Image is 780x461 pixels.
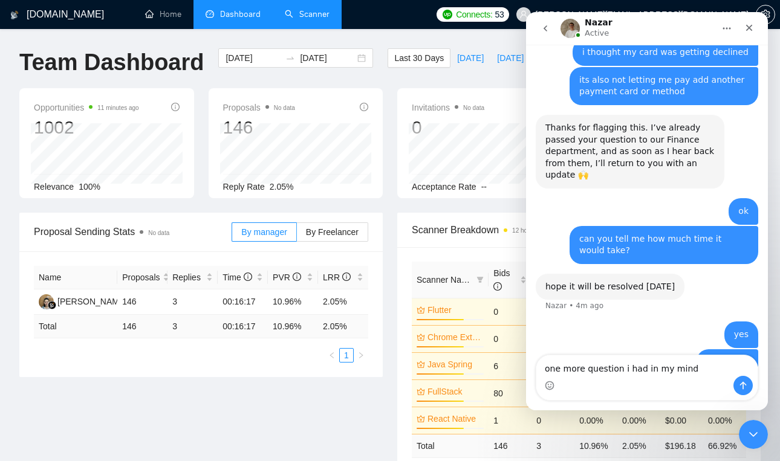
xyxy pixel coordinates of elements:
td: 0 [489,325,531,352]
td: 3 [531,434,574,457]
a: 1 [340,349,353,362]
span: crown [417,387,425,396]
td: 10.96 % [268,315,318,338]
img: upwork-logo.png [443,10,452,19]
td: $ 196.18 [660,434,703,457]
span: By manager [241,227,287,237]
span: Relevance [34,182,74,192]
button: Last 30 Days [388,48,450,68]
span: Proposals [223,100,295,115]
li: Next Page [354,348,368,363]
span: [DATE] [457,51,484,65]
span: Opportunities [34,100,139,115]
span: Time [223,272,252,282]
td: 2.05 % [318,315,368,338]
span: -- [481,182,487,192]
span: 2.05% [270,182,294,192]
td: 10.96 % [574,434,617,457]
td: 0.00% [617,407,660,434]
th: Replies [167,266,218,289]
td: 6 [489,352,531,379]
span: left [328,352,336,359]
span: Reply Rate [223,182,265,192]
td: Total [412,434,489,457]
span: Bids [493,268,510,291]
span: By Freelancer [306,227,359,237]
time: 11 minutes ago [97,105,138,111]
span: user [519,10,528,19]
td: 0.00% [574,407,617,434]
span: crown [417,414,425,423]
button: setting [756,5,775,24]
span: No data [463,105,484,111]
th: Name [34,266,117,289]
span: to [285,53,295,63]
input: End date [300,51,355,65]
span: filter [474,271,486,289]
span: Last 30 Days [394,51,444,65]
span: No data [148,230,169,236]
iframe: Intercom live chat [526,12,768,410]
td: 00:16:17 [218,315,268,338]
td: $0.00 [660,407,703,434]
span: Proposal Sending Stats [34,224,232,239]
span: info-circle [293,272,301,281]
span: Acceptance Rate [412,182,476,192]
span: PVR [273,272,301,282]
div: 0 [412,116,484,139]
span: crown [417,360,425,369]
a: setting [756,10,775,19]
td: 3 [167,315,218,338]
td: 0 [489,298,531,325]
li: 1 [339,348,354,363]
img: ES [39,294,54,309]
a: searchScanner [285,9,330,19]
input: Start date [226,51,281,65]
a: homeHome [145,9,181,19]
span: [DATE] [497,51,524,65]
td: 80 [489,379,531,407]
a: Java Spring [427,358,481,371]
span: Connects: [456,8,492,21]
td: 146 [489,434,531,457]
time: 12 hours ago [512,227,547,234]
td: 2.05 % [617,434,660,457]
div: 1002 [34,116,139,139]
li: Previous Page [325,348,339,363]
button: right [354,348,368,363]
span: Invitations [412,100,484,115]
td: 00:16:17 [218,289,268,315]
span: dashboard [206,10,214,18]
span: info-circle [342,272,351,281]
a: Chrome Extension [427,330,481,344]
td: 146 [117,315,167,338]
span: right [357,352,365,359]
td: 1 [489,407,531,434]
td: 2.05% [318,289,368,315]
td: 0.00% [703,407,746,434]
span: swap-right [285,53,295,63]
iframe: Intercom live chat [739,420,768,449]
span: info-circle [493,282,502,291]
td: 3 [167,289,218,315]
